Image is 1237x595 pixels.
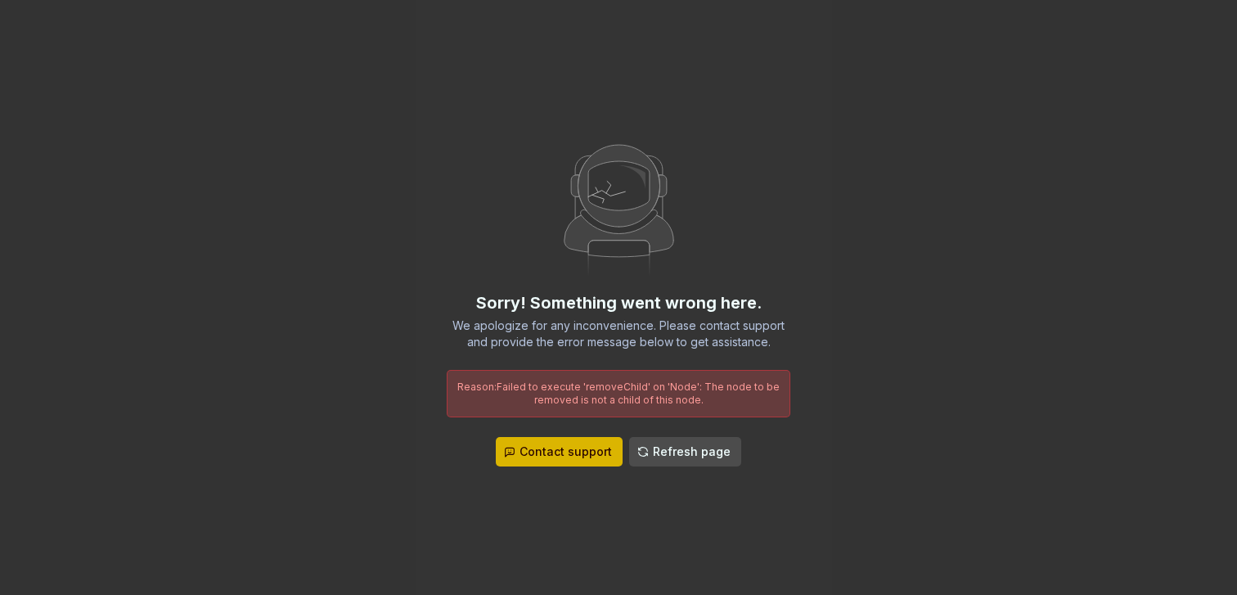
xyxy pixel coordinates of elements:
[629,437,741,467] button: Refresh page
[653,444,731,460] span: Refresh page
[447,318,790,350] div: We apologize for any inconvenience. Please contact support and provide the error message below to...
[457,381,780,406] span: Reason: Failed to execute 'removeChild' on 'Node': The node to be removed is not a child of this ...
[520,444,612,460] span: Contact support
[496,437,623,467] button: Contact support
[476,291,762,314] div: Sorry! Something went wrong here.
